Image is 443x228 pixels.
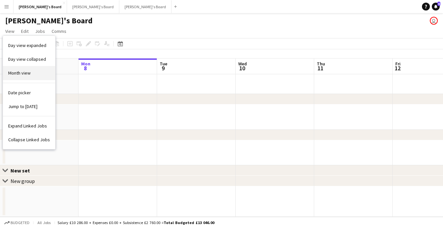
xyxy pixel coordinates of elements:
[159,64,167,72] span: 9
[5,16,93,26] h1: [PERSON_NAME]'s Board
[8,103,37,109] span: Jump to [DATE]
[49,27,69,35] a: Comms
[18,27,31,35] a: Edit
[67,0,119,13] button: [PERSON_NAME]'s Board
[437,2,440,6] span: 6
[237,64,247,72] span: 10
[317,61,325,67] span: Thu
[8,70,31,76] span: Month view
[316,64,325,72] span: 11
[11,167,35,174] div: New set
[21,28,29,34] span: Edit
[8,137,50,143] span: Collapse Linked Jobs
[430,17,438,25] app-user-avatar: Leanne Parker
[13,0,67,13] button: [PERSON_NAME]'s Board
[3,86,55,100] a: Date picker
[394,64,401,72] span: 12
[3,27,17,35] a: View
[35,28,45,34] span: Jobs
[3,52,55,66] a: Day view collapsed
[2,64,11,72] span: 7
[80,64,90,72] span: 8
[3,219,31,226] button: Budgeted
[81,61,90,67] span: Mon
[58,220,214,225] div: Salary £10 286.00 + Expenses £0.00 + Subsistence £2 760.00 =
[3,119,55,133] a: Expand Linked Jobs
[3,100,55,113] a: Jump to today
[11,220,30,225] span: Budgeted
[119,0,172,13] button: [PERSON_NAME]'s Board
[8,42,46,48] span: Day view expanded
[52,28,66,34] span: Comms
[8,123,47,129] span: Expand Linked Jobs
[3,66,55,80] a: Month view
[432,3,440,11] a: 6
[8,56,46,62] span: Day view collapsed
[5,28,14,34] span: View
[238,61,247,67] span: Wed
[160,61,167,67] span: Tue
[33,27,48,35] a: Jobs
[395,61,401,67] span: Fri
[3,38,55,52] a: Day view expanded
[3,133,55,147] a: Collapse Linked Jobs
[8,90,31,96] span: Date picker
[164,220,214,225] span: Total Budgeted £13 046.00
[11,178,35,184] div: New group
[36,220,52,225] span: All jobs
